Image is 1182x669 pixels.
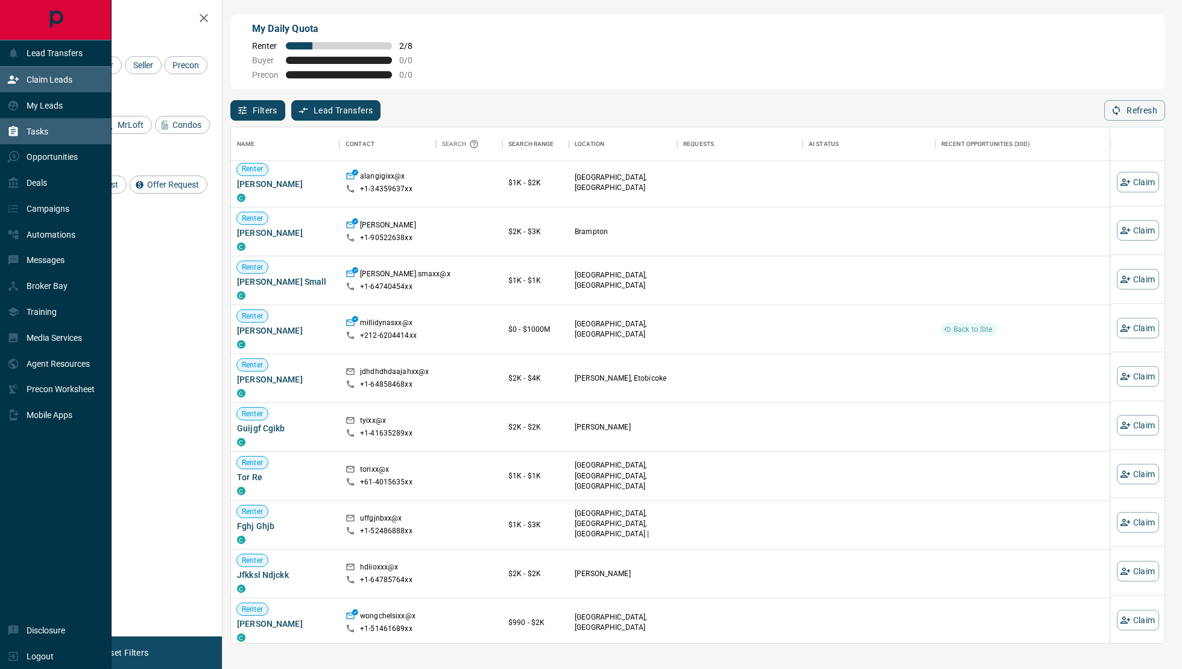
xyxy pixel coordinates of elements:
div: condos.ca [237,633,245,642]
span: Renter [237,457,268,468]
span: Renter [237,408,268,419]
p: torixx@x [360,464,389,477]
div: Search Range [502,127,569,161]
p: My Daily Quota [252,22,426,36]
span: [PERSON_NAME] [237,178,333,190]
p: hdiioxxx@x [360,562,398,575]
p: +1- 41635289xx [360,428,412,439]
div: Condos [155,116,210,134]
span: 0 / 0 [399,70,426,80]
span: Condos [168,120,206,130]
button: Refresh [1104,100,1165,121]
button: Claim [1117,317,1159,338]
div: Search Range [508,127,554,161]
p: +1- 90522638xx [360,233,412,243]
span: [PERSON_NAME] [237,325,333,337]
span: Guijgf Cgikb [237,422,333,434]
p: +1- 34359637xx [360,184,412,194]
p: +61- 4015635xx [360,477,412,487]
div: Contact [340,127,436,161]
p: [PERSON_NAME] [360,220,416,233]
p: $2K - $4K [508,373,563,384]
p: $2K - $2K [508,568,563,579]
span: Jfkksl Ndjckk [237,569,333,581]
div: AI Status [803,127,935,161]
span: Fghj Ghjb [237,520,333,532]
p: uffgjnbxx@x [360,513,402,526]
div: condos.ca [237,536,245,544]
div: Seller [125,56,162,74]
p: +1- 51461689xx [360,624,412,634]
span: Tor Re [237,471,333,483]
div: Location [569,127,677,161]
div: Search [442,127,482,161]
span: [PERSON_NAME] Small [237,276,333,288]
button: Claim [1117,415,1159,436]
span: Precon [252,70,279,80]
span: Renter [237,164,268,174]
p: tyixx@x [360,416,386,428]
div: Requests [677,127,803,161]
p: $1K - $2K [508,177,563,188]
div: Requests [683,127,714,161]
div: AI Status [809,127,839,161]
div: Recent Opportunities (30d) [935,127,1111,161]
span: Back to Site [949,324,997,334]
div: condos.ca [237,243,245,251]
span: Renter [237,311,268,321]
p: [GEOGRAPHIC_DATA], [GEOGRAPHIC_DATA], [GEOGRAPHIC_DATA] [575,460,671,491]
p: $2K - $2K [508,422,563,433]
span: Renter [237,262,268,272]
span: [PERSON_NAME] [237,618,333,630]
div: Contact [346,127,375,161]
p: +1- 64785764xx [360,575,412,585]
div: condos.ca [237,438,245,446]
p: alangigixx@x [360,171,405,184]
p: [GEOGRAPHIC_DATA], [GEOGRAPHIC_DATA] [575,270,671,291]
p: +1- 64858468xx [360,379,412,390]
p: $2K - $3K [508,226,563,237]
div: MrLoft [100,116,152,134]
button: Claim [1117,366,1159,387]
div: Name [231,127,340,161]
span: 2 / 8 [399,41,426,51]
p: $1K - $1K [508,471,563,481]
button: Claim [1117,171,1159,192]
button: Claim [1117,269,1159,290]
p: [GEOGRAPHIC_DATA], [GEOGRAPHIC_DATA] [575,173,671,193]
div: condos.ca [237,291,245,300]
p: $1K - $1K [508,275,563,286]
p: [PERSON_NAME] [575,422,671,432]
button: Lead Transfers [291,100,381,121]
span: Renter [252,41,279,51]
span: Precon [168,60,203,70]
span: Buyer [252,55,279,65]
p: [GEOGRAPHIC_DATA], [GEOGRAPHIC_DATA] [575,319,671,340]
button: Claim [1117,561,1159,582]
p: [PERSON_NAME], Etobicoke [575,373,671,383]
p: $0 - $1000M [508,324,563,335]
div: Location [575,127,604,161]
p: millidynasxx@x [360,318,412,331]
div: Recent Opportunities (30d) [941,127,1030,161]
span: 0 / 0 [399,55,426,65]
h2: Filters [39,12,210,27]
button: Claim [1117,609,1159,630]
span: Renter [237,604,268,615]
p: Brampton [575,226,671,236]
div: Name [237,127,255,161]
div: Precon [164,56,207,74]
p: jdhdhdhdaajahxx@x [360,367,429,379]
p: [PERSON_NAME].smaxx@x [360,269,450,282]
p: wongchelsixx@x [360,611,416,624]
button: Filters [230,100,285,121]
button: Claim [1117,220,1159,241]
p: [GEOGRAPHIC_DATA], [GEOGRAPHIC_DATA] [575,612,671,633]
div: Offer Request [130,176,207,194]
span: [PERSON_NAME] [237,227,333,239]
p: +1- 64740454xx [360,282,412,292]
p: [PERSON_NAME] [575,568,671,579]
div: condos.ca [237,194,245,202]
span: Renter [237,213,268,223]
button: Claim [1117,512,1159,533]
